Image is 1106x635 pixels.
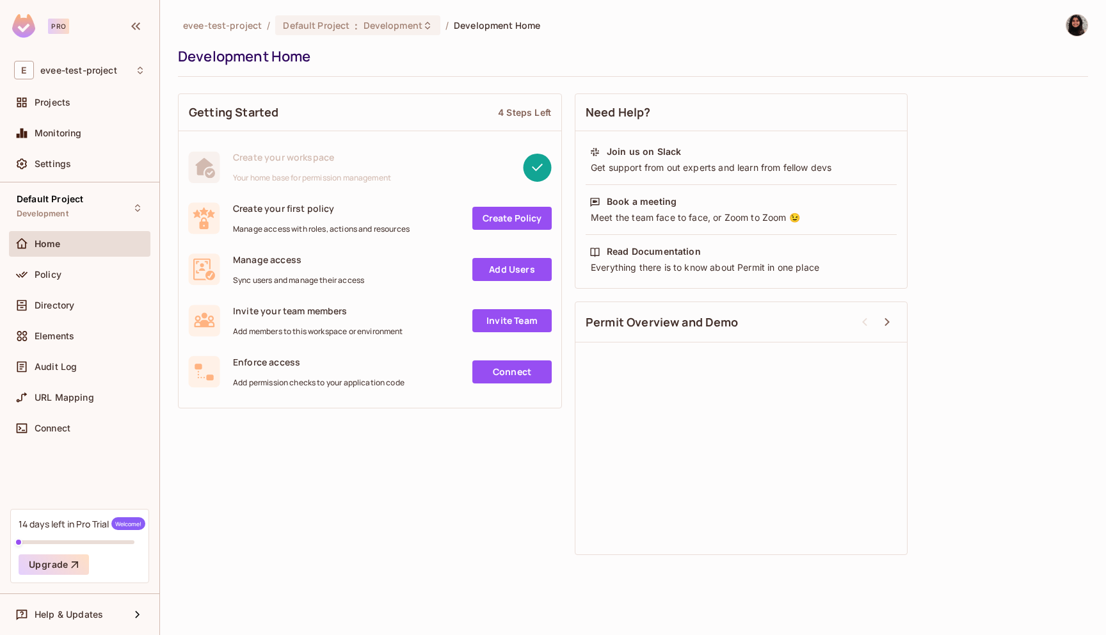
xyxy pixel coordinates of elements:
div: 14 days left in Pro Trial [19,517,145,530]
span: Monitoring [35,128,82,138]
iframe: Permit Overview and Demo [575,353,907,540]
span: Development Home [454,19,540,31]
span: Directory [35,300,74,310]
div: Book a meeting [607,195,677,208]
div: Pro [48,19,69,34]
span: Help & Updates [35,609,103,620]
span: Permit Overview and Demo [586,314,739,330]
div: 4 Steps Left [498,106,551,118]
span: Manage access with roles, actions and resources [233,224,410,234]
div: Development Home [178,47,1082,66]
div: Join us on Slack [607,145,681,158]
span: Home [35,239,61,249]
span: Invite your team members [233,305,403,317]
span: Need Help? [586,104,651,120]
span: : [354,20,358,31]
div: Read Documentation [607,245,701,258]
span: Settings [35,159,71,169]
span: Welcome! [111,517,145,530]
img: Sarika Singh [1066,15,1087,36]
span: Create your first policy [233,202,410,214]
span: Projects [35,97,70,108]
span: Manage access [233,253,364,266]
span: Elements [35,331,74,341]
span: Policy [35,269,61,280]
a: Invite Team [472,309,552,332]
a: Add Users [472,258,552,281]
button: Upgrade [19,554,89,575]
span: Development [364,19,422,31]
span: Getting Started [189,104,278,120]
span: Sync users and manage their access [233,275,364,285]
span: Development [17,209,68,219]
span: Audit Log [35,362,77,372]
span: Add permission checks to your application code [233,378,405,388]
li: / [267,19,270,31]
span: Default Project [283,19,349,31]
img: SReyMgAAAABJRU5ErkJggg== [12,14,35,38]
span: Add members to this workspace or environment [233,326,403,337]
div: Everything there is to know about Permit in one place [589,261,893,274]
div: Get support from out experts and learn from fellow devs [589,161,893,174]
li: / [445,19,449,31]
a: Create Policy [472,207,552,230]
span: Connect [35,423,70,433]
span: E [14,61,34,79]
span: the active workspace [183,19,262,31]
span: URL Mapping [35,392,94,403]
span: Your home base for permission management [233,173,391,183]
span: Workspace: evee-test-project [40,65,117,76]
span: Enforce access [233,356,405,368]
div: Meet the team face to face, or Zoom to Zoom 😉 [589,211,893,224]
span: Create your workspace [233,151,391,163]
a: Connect [472,360,552,383]
span: Default Project [17,194,83,204]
